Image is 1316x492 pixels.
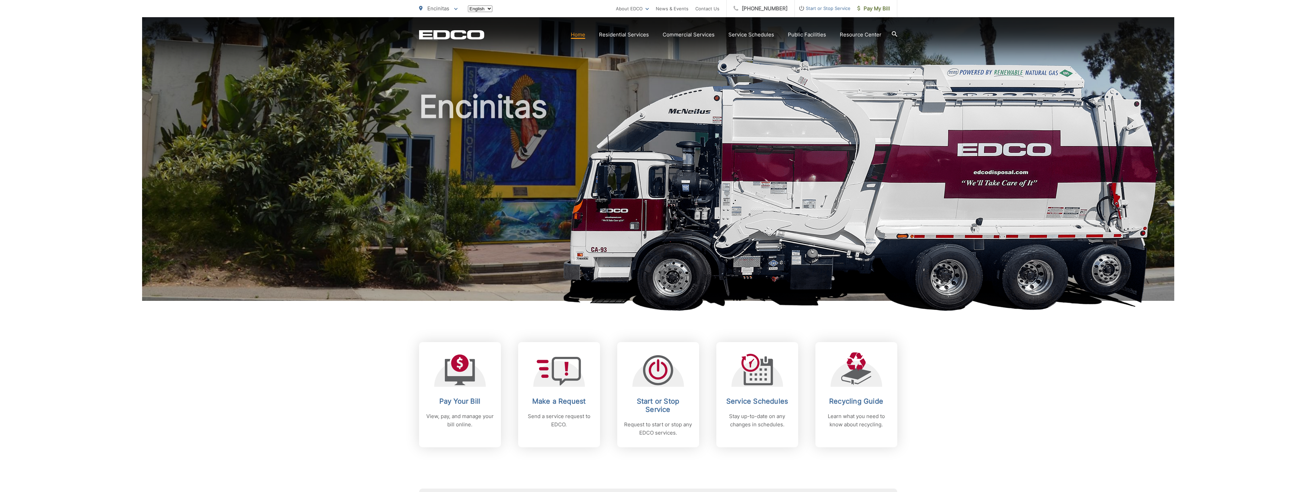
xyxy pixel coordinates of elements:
[427,5,449,12] span: Encinitas
[822,397,890,405] h2: Recycling Guide
[599,31,649,39] a: Residential Services
[624,420,692,437] p: Request to start or stop any EDCO services.
[656,4,688,13] a: News & Events
[624,397,692,414] h2: Start or Stop Service
[728,31,774,39] a: Service Schedules
[419,342,501,447] a: Pay Your Bill View, pay, and manage your bill online.
[723,397,791,405] h2: Service Schedules
[419,30,484,40] a: EDCD logo. Return to the homepage.
[419,89,897,307] h1: Encinitas
[822,412,890,429] p: Learn what you need to know about recycling.
[840,31,881,39] a: Resource Center
[571,31,585,39] a: Home
[857,4,890,13] span: Pay My Bill
[663,31,715,39] a: Commercial Services
[695,4,719,13] a: Contact Us
[426,412,494,429] p: View, pay, and manage your bill online.
[426,397,494,405] h2: Pay Your Bill
[723,412,791,429] p: Stay up-to-date on any changes in schedules.
[616,4,649,13] a: About EDCO
[525,412,593,429] p: Send a service request to EDCO.
[525,397,593,405] h2: Make a Request
[716,342,798,447] a: Service Schedules Stay up-to-date on any changes in schedules.
[468,6,492,12] select: Select a language
[518,342,600,447] a: Make a Request Send a service request to EDCO.
[788,31,826,39] a: Public Facilities
[815,342,897,447] a: Recycling Guide Learn what you need to know about recycling.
